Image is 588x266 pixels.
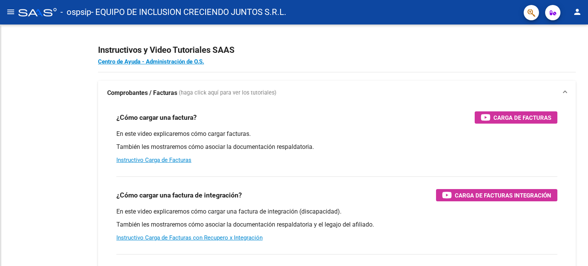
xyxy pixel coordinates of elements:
p: En este video explicaremos cómo cargar una factura de integración (discapacidad). [116,207,557,216]
mat-icon: menu [6,7,15,16]
span: Carga de Facturas Integración [455,191,551,200]
p: También les mostraremos cómo asociar la documentación respaldatoria y el legajo del afiliado. [116,220,557,229]
span: - ospsip [60,4,91,21]
button: Carga de Facturas Integración [436,189,557,201]
a: Instructivo Carga de Facturas [116,157,191,163]
span: (haga click aquí para ver los tutoriales) [179,89,276,97]
h3: ¿Cómo cargar una factura de integración? [116,190,242,201]
strong: Comprobantes / Facturas [107,89,177,97]
a: Instructivo Carga de Facturas con Recupero x Integración [116,234,263,241]
p: En este video explicaremos cómo cargar facturas. [116,130,557,138]
mat-icon: person [573,7,582,16]
h2: Instructivos y Video Tutoriales SAAS [98,43,576,57]
button: Carga de Facturas [475,111,557,124]
span: - EQUIPO DE INCLUSION CRECIENDO JUNTOS S.R.L. [91,4,286,21]
iframe: Intercom live chat [562,240,580,258]
h3: ¿Cómo cargar una factura? [116,112,197,123]
p: También les mostraremos cómo asociar la documentación respaldatoria. [116,143,557,151]
mat-expansion-panel-header: Comprobantes / Facturas (haga click aquí para ver los tutoriales) [98,81,576,105]
a: Centro de Ayuda - Administración de O.S. [98,58,204,65]
span: Carga de Facturas [493,113,551,122]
